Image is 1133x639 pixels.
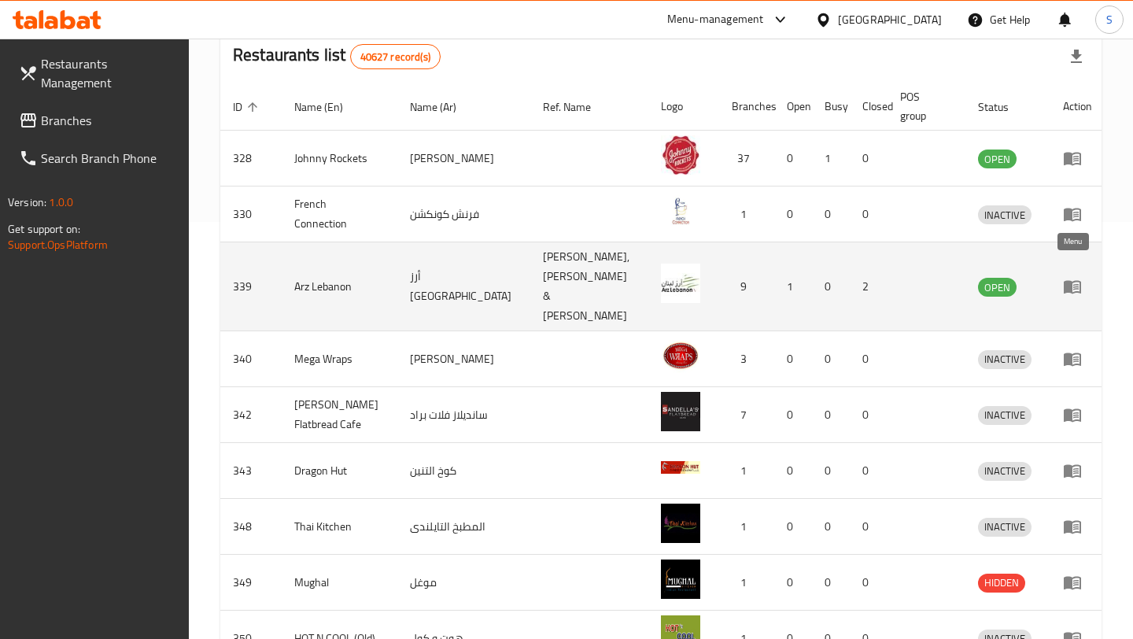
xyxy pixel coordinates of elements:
[661,191,700,231] img: French Connection
[397,499,530,555] td: المطبخ التايلندى
[282,387,397,443] td: [PERSON_NAME] Flatbread Cafe
[774,443,812,499] td: 0
[850,443,888,499] td: 0
[812,187,850,242] td: 0
[978,574,1025,592] span: HIDDEN
[397,443,530,499] td: كوخ التنين
[978,518,1032,537] div: INACTIVE
[397,242,530,331] td: أرز [GEOGRAPHIC_DATA]
[978,279,1017,297] span: OPEN
[719,387,774,443] td: 7
[397,187,530,242] td: فرنش كونكشن
[233,43,441,69] h2: Restaurants list
[282,187,397,242] td: French Connection
[838,11,942,28] div: [GEOGRAPHIC_DATA]
[719,83,774,131] th: Branches
[978,406,1032,424] span: INACTIVE
[978,350,1032,369] div: INACTIVE
[661,504,700,543] img: Thai Kitchen
[774,555,812,611] td: 0
[812,555,850,611] td: 0
[978,406,1032,425] div: INACTIVE
[220,555,282,611] td: 349
[648,83,719,131] th: Logo
[812,331,850,387] td: 0
[978,278,1017,297] div: OPEN
[282,443,397,499] td: Dragon Hut
[774,83,812,131] th: Open
[220,242,282,331] td: 339
[282,131,397,187] td: Johnny Rockets
[774,331,812,387] td: 0
[719,499,774,555] td: 1
[220,499,282,555] td: 348
[220,443,282,499] td: 343
[8,192,46,212] span: Version:
[850,242,888,331] td: 2
[850,187,888,242] td: 0
[282,331,397,387] td: Mega Wraps
[282,242,397,331] td: Arz Lebanon
[719,331,774,387] td: 3
[41,149,176,168] span: Search Branch Phone
[978,518,1032,536] span: INACTIVE
[774,242,812,331] td: 1
[6,102,189,139] a: Branches
[978,150,1017,168] span: OPEN
[49,192,73,212] span: 1.0.0
[410,98,477,116] span: Name (Ar)
[543,98,611,116] span: Ref. Name
[1063,573,1092,592] div: Menu
[812,499,850,555] td: 0
[812,242,850,331] td: 0
[1050,83,1105,131] th: Action
[661,448,700,487] img: Dragon Hut
[1063,517,1092,536] div: Menu
[774,499,812,555] td: 0
[661,392,700,431] img: Sandella's Flatbread Cafe
[1057,38,1095,76] div: Export file
[1106,11,1113,28] span: S
[233,98,263,116] span: ID
[397,331,530,387] td: [PERSON_NAME]
[351,50,440,65] span: 40627 record(s)
[220,387,282,443] td: 342
[220,187,282,242] td: 330
[1063,205,1092,223] div: Menu
[1063,349,1092,368] div: Menu
[812,131,850,187] td: 1
[397,387,530,443] td: سانديلاز فلات براد
[850,83,888,131] th: Closed
[6,45,189,102] a: Restaurants Management
[8,219,80,239] span: Get support on:
[719,443,774,499] td: 1
[1063,149,1092,168] div: Menu
[661,336,700,375] img: Mega Wraps
[850,499,888,555] td: 0
[850,131,888,187] td: 0
[282,499,397,555] td: Thai Kitchen
[850,331,888,387] td: 0
[774,131,812,187] td: 0
[774,387,812,443] td: 0
[1063,461,1092,480] div: Menu
[661,560,700,599] img: Mughal
[978,150,1017,168] div: OPEN
[719,187,774,242] td: 1
[667,10,764,29] div: Menu-management
[397,131,530,187] td: [PERSON_NAME]
[978,462,1032,480] span: INACTIVE
[661,264,700,303] img: Arz Lebanon
[719,555,774,611] td: 1
[294,98,364,116] span: Name (En)
[978,98,1029,116] span: Status
[978,462,1032,481] div: INACTIVE
[774,187,812,242] td: 0
[978,350,1032,368] span: INACTIVE
[812,387,850,443] td: 0
[812,83,850,131] th: Busy
[41,54,176,92] span: Restaurants Management
[397,555,530,611] td: موغل
[978,205,1032,224] div: INACTIVE
[6,139,189,177] a: Search Branch Phone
